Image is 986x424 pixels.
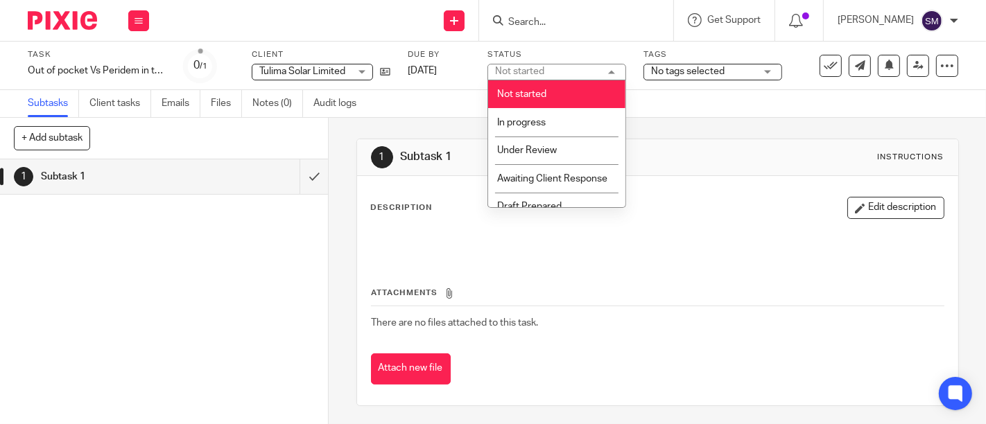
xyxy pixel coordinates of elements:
[495,67,544,76] div: Not started
[252,49,390,60] label: Client
[313,90,367,117] a: Audit logs
[497,202,562,211] span: Draft Prepared
[707,15,761,25] span: Get Support
[193,58,207,73] div: 0
[847,197,944,219] button: Edit description
[372,318,539,328] span: There are no files attached to this task.
[400,150,687,164] h1: Subtask 1
[371,146,393,168] div: 1
[162,90,200,117] a: Emails
[838,13,914,27] p: [PERSON_NAME]
[28,11,97,30] img: Pixie
[878,152,944,163] div: Instructions
[497,118,546,127] span: In progress
[28,64,166,78] div: Out of pocket Vs Peridem in the Financial
[259,67,345,76] span: Tulima Solar Limited
[497,174,607,184] span: Awaiting Client Response
[921,10,943,32] img: svg%3E
[371,353,451,385] button: Attach new file
[14,167,33,186] div: 1
[28,49,166,60] label: Task
[14,126,90,150] button: + Add subtask
[252,90,303,117] a: Notes (0)
[41,166,205,187] h1: Subtask 1
[651,67,725,76] span: No tags selected
[371,202,433,213] p: Description
[89,90,151,117] a: Client tasks
[507,17,632,29] input: Search
[200,62,207,70] small: /1
[408,49,470,60] label: Due by
[28,90,79,117] a: Subtasks
[211,90,242,117] a: Files
[643,49,782,60] label: Tags
[487,49,626,60] label: Status
[497,145,557,155] span: Under Review
[408,66,437,76] span: [DATE]
[497,89,546,99] span: Not started
[372,289,438,297] span: Attachments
